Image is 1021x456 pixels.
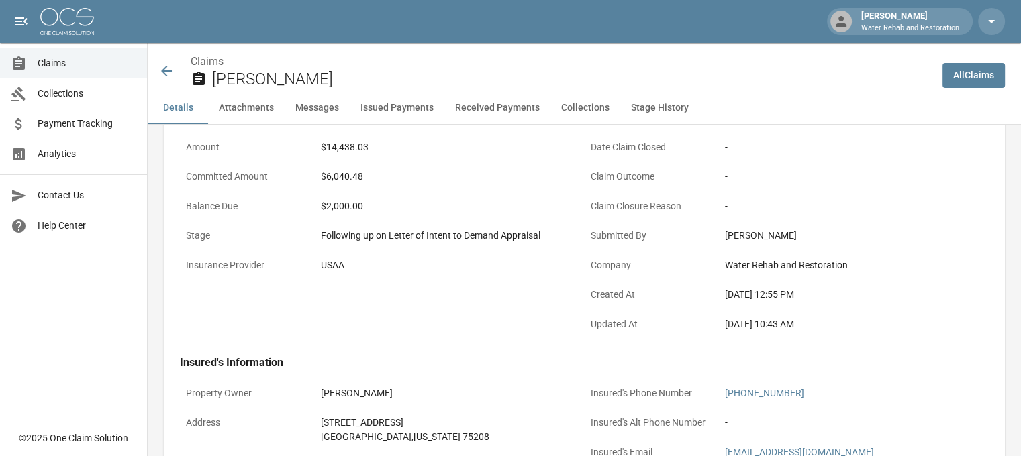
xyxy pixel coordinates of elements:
div: [GEOGRAPHIC_DATA] , [US_STATE] 75208 [321,430,579,444]
button: Messages [285,92,350,124]
p: Water Rehab and Restoration [861,23,959,34]
span: Analytics [38,147,136,161]
a: AllClaims [942,63,1005,88]
h2: [PERSON_NAME] [212,70,932,89]
p: Property Owner [180,380,315,406]
span: Payment Tracking [38,117,136,131]
p: Date Claim Closed [585,134,720,160]
div: - [725,199,983,213]
div: Water Rehab and Restoration [725,258,983,272]
p: Updated At [585,311,720,337]
span: Collections [38,87,136,101]
div: [STREET_ADDRESS] [321,416,579,430]
div: © 2025 One Claim Solution [19,431,128,445]
img: ocs-logo-white-transparent.png [40,8,94,35]
span: Claims [38,56,136,70]
p: Stage [180,223,315,249]
p: Insurance Provider [180,252,315,278]
span: Contact Us [38,188,136,203]
p: Committed Amount [180,164,315,190]
p: Insured's Alt Phone Number [585,410,720,436]
p: Amount [180,134,315,160]
p: Claim Closure Reason [585,193,720,219]
button: Received Payments [444,92,550,124]
button: Collections [550,92,620,124]
p: Insured's Phone Number [585,380,720,406]
div: - [725,140,983,154]
div: Following up on Letter of Intent to Demand Appraisal [321,229,579,243]
div: anchor tabs [148,92,1021,124]
a: [PHONE_NUMBER] [725,388,804,398]
button: Stage History [620,92,699,124]
p: Created At [585,282,720,308]
div: USAA [321,258,579,272]
a: Claims [191,55,224,68]
div: [DATE] 10:43 AM [725,317,983,331]
div: $14,438.03 [321,140,579,154]
nav: breadcrumb [191,54,932,70]
p: Address [180,410,315,436]
p: Claim Outcome [585,164,720,190]
button: open drawer [8,8,35,35]
p: Submitted By [585,223,720,249]
button: Issued Payments [350,92,444,124]
p: Company [585,252,720,278]
h4: Insured's Information [180,356,989,369]
span: Help Center [38,219,136,233]
div: [PERSON_NAME] [725,229,983,243]
div: $6,040.48 [321,170,579,184]
button: Details [148,92,208,124]
div: $2,000.00 [321,199,579,213]
div: - [725,416,983,430]
div: - [725,170,983,184]
button: Attachments [208,92,285,124]
div: [PERSON_NAME] [856,9,965,34]
div: [PERSON_NAME] [321,386,579,400]
div: [DATE] 12:55 PM [725,288,983,302]
p: Balance Due [180,193,315,219]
